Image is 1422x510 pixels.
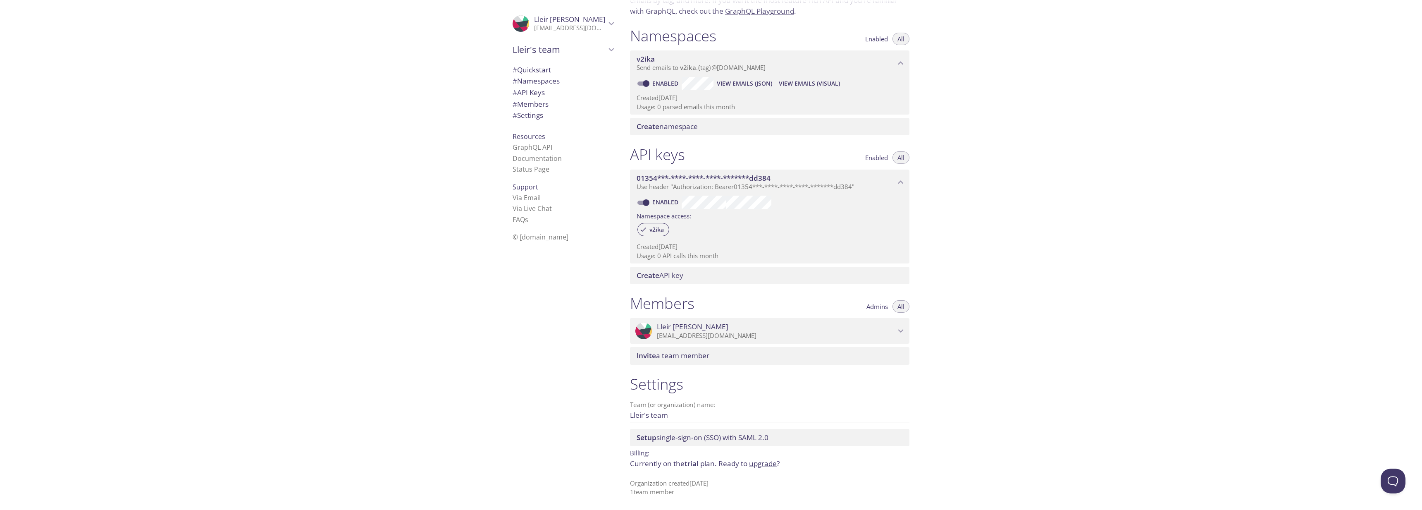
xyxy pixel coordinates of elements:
span: trial [685,459,699,468]
div: Setup SSO [630,429,909,446]
span: # [513,65,517,74]
span: a team member [637,351,709,360]
span: Setup [637,433,656,442]
span: API Keys [513,88,545,97]
button: Enabled [860,33,893,45]
p: [EMAIL_ADDRESS][DOMAIN_NAME] [657,332,895,340]
div: v2ika namespace [630,50,909,76]
span: View Emails (Visual) [779,79,840,89]
div: Lleir Garcia [506,10,620,37]
div: Invite a team member [630,347,909,364]
span: Ready to ? [718,459,780,468]
a: Documentation [513,154,562,163]
button: View Emails (JSON) [713,77,775,90]
span: Lleir [PERSON_NAME] [534,14,606,24]
span: Create [637,122,659,131]
h1: Members [630,294,694,313]
p: Usage: 0 API calls this month [637,251,903,260]
p: Organization created [DATE] 1 team member [630,479,909,497]
div: Namespaces [506,75,620,87]
span: v2ika [644,226,669,233]
span: © [DOMAIN_NAME] [513,232,568,242]
button: All [892,33,909,45]
span: API key [637,271,683,280]
p: Created [DATE] [637,93,903,102]
a: upgrade [749,459,777,468]
a: GraphQL API [513,143,552,152]
span: # [513,88,517,97]
span: v2ika [680,63,696,72]
button: All [892,151,909,164]
span: Invite [637,351,656,360]
button: Enabled [860,151,893,164]
div: Team Settings [506,110,620,121]
div: API Keys [506,87,620,98]
span: # [513,76,517,86]
span: Lleir [PERSON_NAME] [657,322,728,331]
button: All [892,300,909,313]
div: Members [506,98,620,110]
div: Create API Key [630,267,909,284]
div: Lleir Garcia [630,318,909,344]
label: Namespace access: [637,209,691,221]
span: Support [513,182,538,192]
span: Settings [513,110,543,120]
button: View Emails (Visual) [775,77,843,90]
span: # [513,110,517,120]
span: Create [637,271,659,280]
span: View Emails (JSON) [717,79,772,89]
span: Send emails to . {tag} @[DOMAIN_NAME] [637,63,766,72]
div: Lleir's team [506,39,620,60]
p: Currently on the plan. [630,458,909,469]
a: Via Live Chat [513,204,552,213]
button: Admins [861,300,893,313]
span: # [513,99,517,109]
p: Billing: [630,446,909,458]
div: Create namespace [630,118,909,135]
div: Quickstart [506,64,620,76]
a: Enabled [651,198,682,206]
span: single-sign-on (SSO) with SAML 2.0 [637,433,768,442]
span: Quickstart [513,65,551,74]
span: namespace [637,122,698,131]
a: FAQ [513,215,528,224]
p: Usage: 0 parsed emails this month [637,103,903,111]
span: Namespaces [513,76,560,86]
h1: API keys [630,145,685,164]
span: Lleir's team [513,44,606,55]
span: Resources [513,132,545,141]
span: Members [513,99,549,109]
span: s [525,215,528,224]
iframe: Help Scout Beacon - Open [1381,469,1405,493]
div: v2ika [637,223,669,236]
h1: Settings [630,375,909,393]
p: Created [DATE] [637,242,903,251]
p: [EMAIL_ADDRESS][DOMAIN_NAME] [534,24,606,32]
a: Via Email [513,193,541,202]
span: v2ika [637,54,655,64]
a: Status Page [513,165,549,174]
a: Enabled [651,79,682,87]
label: Team (or organization) name: [630,402,716,408]
h1: Namespaces [630,26,716,45]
